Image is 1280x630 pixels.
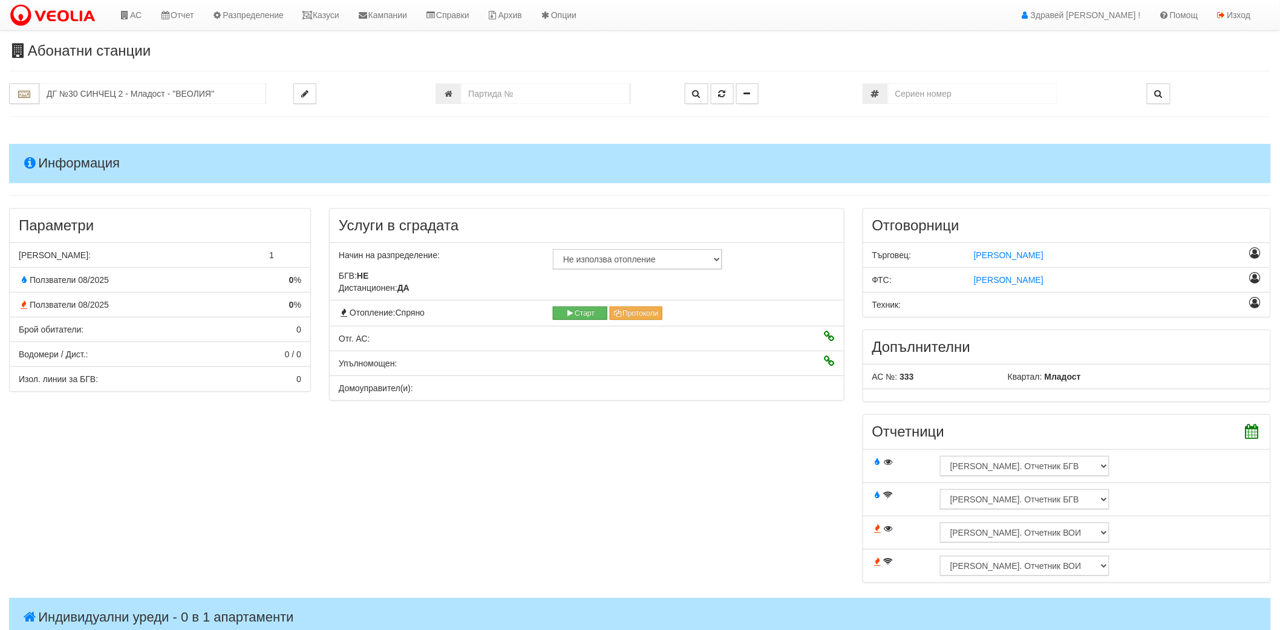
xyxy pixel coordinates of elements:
[289,274,301,286] span: %
[888,83,1057,104] input: Сериен номер
[19,218,301,233] h3: Параметри
[285,349,301,359] span: 0 / 0
[39,83,266,104] input: Абонатна станция
[872,218,1261,233] h3: Отговорници
[872,424,1261,440] h3: Отчетници
[357,271,368,281] strong: НЕ
[19,374,98,384] span: Изол. линии за БГВ:
[339,359,397,368] span: Упълномощен:
[19,349,88,359] span: Водомери / Дист.:
[9,144,1271,183] h4: Информация
[19,250,91,260] span: [PERSON_NAME]:
[974,250,1043,260] span: [PERSON_NAME]
[339,283,410,293] span: Дистанционен:
[19,300,109,310] span: Ползватели 08/2025
[553,307,607,320] button: Старт
[10,299,310,311] div: % от апартаментите с консумация по отчет за отопление през миналия месец
[872,339,1261,355] h3: Допълнителни
[10,274,310,286] div: % от апартаментите с консумация по отчет за БГВ през миналия месец
[1250,274,1261,282] i: Назначаване като отговорник ФТС
[19,325,83,334] span: Брой обитатели:
[289,275,294,285] strong: 0
[1250,249,1261,258] i: Назначаване като отговорник Търговец
[289,299,301,311] span: %
[872,250,912,260] span: Търговец:
[872,275,892,285] span: ФТС:
[1250,299,1261,307] i: Назначаване като отговорник Техник
[610,307,662,320] button: Протоколи
[397,283,410,293] strong: ДА
[339,383,413,393] span: Домоуправител(и):
[396,308,425,317] span: Спряно
[339,308,425,317] span: Отопление:
[339,271,368,281] span: БГВ:
[9,3,101,28] img: VeoliaLogo.png
[974,275,1043,285] span: [PERSON_NAME]
[1045,372,1081,382] b: Младост
[296,374,301,384] span: 0
[19,275,109,285] span: Ползватели 08/2025
[1008,372,1042,382] span: Квартал:
[339,250,440,260] span: Начин на разпределение:
[289,300,294,310] strong: 0
[339,218,835,233] h3: Услуги в сградата
[339,334,370,343] span: Отговорник АС
[872,372,898,382] span: АС №:
[900,372,914,382] b: 333
[9,43,1271,59] h3: Абонатни станции
[269,250,274,260] span: 1
[461,83,630,104] input: Партида №
[872,300,901,310] span: Техник:
[296,325,301,334] span: 0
